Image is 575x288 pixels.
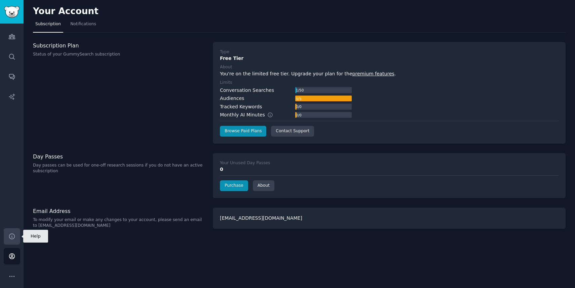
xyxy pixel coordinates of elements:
[68,19,99,33] a: Notifications
[220,160,270,166] div: Your Unused Day Passes
[220,95,244,102] div: Audiences
[220,70,559,77] div: You're on the limited free tier. Upgrade your plan for the .
[220,49,229,55] div: Type
[295,87,304,93] div: 1 / 50
[213,208,566,229] div: [EMAIL_ADDRESS][DOMAIN_NAME]
[70,21,96,27] span: Notifications
[295,96,302,102] div: 5 / 5
[33,163,206,174] p: Day passes can be used for one-off research sessions if you do not have an active subscription
[220,166,559,173] div: 0
[220,80,232,86] div: Limits
[220,55,559,62] div: Free Tier
[352,71,394,76] a: premium features
[33,42,206,49] h3: Subscription Plan
[253,180,274,191] a: About
[33,217,206,229] p: To modify your email or make any changes to your account, please send an email to [EMAIL_ADDRESS]...
[33,153,206,160] h3: Day Passes
[220,87,274,94] div: Conversation Searches
[220,103,262,110] div: Tracked Keywords
[33,51,206,58] p: Status of your GummySearch subscription
[295,112,302,118] div: 0 / 0
[220,111,280,118] div: Monthly AI Minutes
[220,126,266,137] a: Browse Paid Plans
[33,6,99,17] h2: Your Account
[220,180,248,191] a: Purchase
[271,126,314,137] a: Contact Support
[295,104,302,110] div: 0 / 0
[33,208,206,215] h3: Email Address
[33,19,63,33] a: Subscription
[220,64,232,70] div: About
[35,21,61,27] span: Subscription
[4,6,20,18] img: GummySearch logo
